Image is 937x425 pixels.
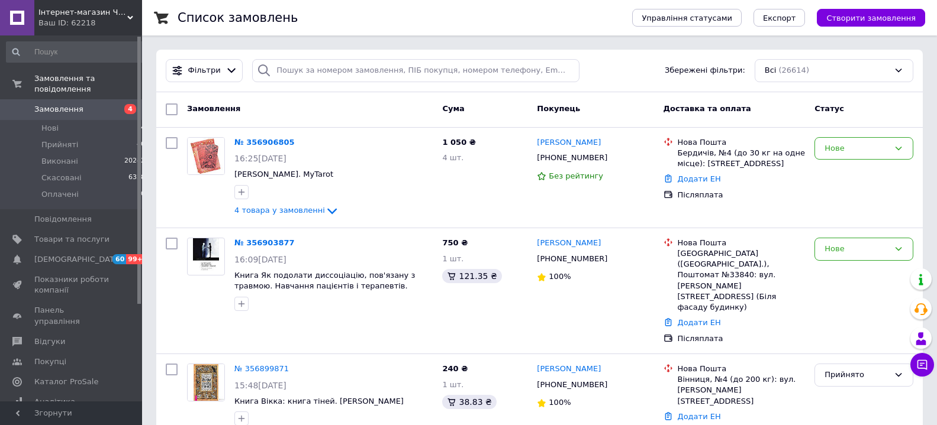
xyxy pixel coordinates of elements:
a: [PERSON_NAME]. MyTarot [234,170,333,179]
div: Бердичів, №4 (до 30 кг на одне місце): [STREET_ADDRESS] [678,148,806,169]
span: 1 050 ₴ [442,138,475,147]
span: 16:09[DATE] [234,255,286,264]
div: 121.35 ₴ [442,269,501,283]
a: Додати ЕН [678,412,721,421]
input: Пошук [6,41,146,63]
span: Відгуки [34,336,65,347]
span: [PHONE_NUMBER] [537,254,607,263]
a: № 356903877 [234,238,295,247]
span: 4 [141,123,145,134]
button: Управління статусами [632,9,742,27]
span: 99+ [126,254,146,264]
span: (26614) [778,66,809,74]
a: Фото товару [187,238,225,275]
div: Ваш ID: 62218 [38,18,142,28]
div: 38.83 ₴ [442,395,496,409]
span: [PHONE_NUMBER] [537,380,607,389]
span: Експорт [763,14,796,22]
span: 100% [549,398,571,407]
span: Покупці [34,356,66,367]
img: Фото товару [193,238,219,275]
span: Повідомлення [34,214,92,225]
div: Нова Пошта [678,238,806,248]
span: 20242 [124,156,145,167]
span: 240 ₴ [442,364,468,373]
a: № 356906805 [234,138,295,147]
span: Створити замовлення [826,14,916,22]
span: Управління статусами [642,14,732,22]
a: Додати ЕН [678,318,721,327]
span: Нові [41,123,59,134]
span: 0 [141,189,145,200]
div: Нова Пошта [678,137,806,148]
div: Вінниця, №4 (до 200 кг): вул. [PERSON_NAME][STREET_ADDRESS] [678,374,806,407]
span: Замовлення та повідомлення [34,73,142,95]
a: [PERSON_NAME] [537,137,601,148]
a: 4 товара у замовленні [234,206,339,215]
span: [PHONE_NUMBER] [537,153,607,162]
div: Післяплата [678,190,806,200]
span: Аналітика [34,397,75,407]
span: Оплачені [41,189,79,200]
span: 15:48[DATE] [234,381,286,390]
span: 60 [112,254,126,264]
span: 1 шт. [442,380,463,389]
div: Прийнято [825,369,889,381]
span: 750 ₴ [442,238,468,247]
span: 40 [137,139,145,150]
span: 6328 [128,173,145,183]
a: Додати ЕН [678,174,721,183]
a: Книга Як подолати диссоціацію, пов'язану з травмою. Навчання пацієнтів і терапевтів. [PERSON_NAME] [234,271,415,301]
span: Всі [765,65,777,76]
span: Інтернет-магазин Чпок [38,7,127,18]
span: Замовлення [34,104,83,115]
a: Створити замовлення [805,13,925,22]
div: Нове [825,142,889,155]
div: Нова Пошта [678,364,806,374]
span: [DEMOGRAPHIC_DATA] [34,254,122,265]
div: Нове [825,243,889,255]
span: Без рейтингу [549,171,603,180]
input: Пошук за номером замовлення, ПІБ покупця, номером телефону, Email, номером накладної [252,59,579,82]
a: № 356899871 [234,364,289,373]
button: Чат з покупцем [910,353,934,377]
button: Експорт [754,9,806,27]
span: Панель управління [34,305,110,326]
div: Післяплата [678,333,806,344]
span: Виконані [41,156,78,167]
span: Доставка та оплата [664,104,751,113]
span: Показники роботи компанії [34,274,110,296]
span: Каталог ProSale [34,377,98,387]
a: Фото товару [187,137,225,175]
span: Прийняті [41,139,78,150]
span: 1 шт. [442,254,463,263]
span: 4 шт. [442,153,463,162]
span: Скасовані [41,173,82,183]
span: 4 товара у замовленні [234,206,325,215]
a: [PERSON_NAME] [537,238,601,249]
div: [GEOGRAPHIC_DATA] ([GEOGRAPHIC_DATA].), Поштомат №33840: вул. [PERSON_NAME][STREET_ADDRESS] (Біля... [678,248,806,313]
span: Товари та послуги [34,234,110,245]
span: 100% [549,272,571,281]
a: Фото товару [187,364,225,401]
span: Фільтри [188,65,221,76]
span: Статус [814,104,844,113]
img: Фото товару [188,364,224,401]
button: Створити замовлення [817,9,925,27]
span: Покупець [537,104,580,113]
span: Замовлення [187,104,240,113]
span: 4 [124,104,136,114]
span: 16:25[DATE] [234,154,286,163]
h1: Список замовлень [178,11,298,25]
a: Книга Вікка: книга тіней. [PERSON_NAME] [234,397,404,405]
span: Збережені фільтри: [665,65,745,76]
span: Cума [442,104,464,113]
a: [PERSON_NAME] [537,364,601,375]
img: Фото товару [188,138,224,174]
